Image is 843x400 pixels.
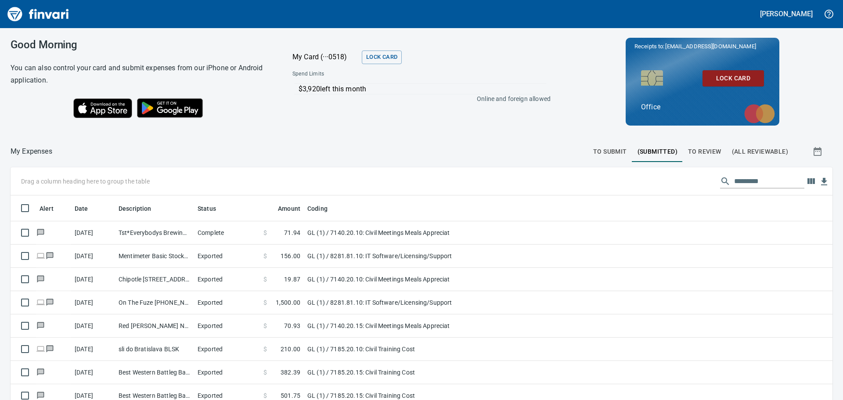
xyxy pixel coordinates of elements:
td: On The Fuze [PHONE_NUMBER] AU [115,291,194,314]
span: 70.93 [284,321,300,330]
span: $ [263,252,267,260]
p: $3,920 left this month [299,84,546,94]
nav: breadcrumb [11,146,52,157]
span: To Submit [593,146,627,157]
td: Best Western Battleg Battleground [GEOGRAPHIC_DATA] [115,361,194,384]
td: Tst*Everybodys BrewinG Battle Ground [GEOGRAPHIC_DATA] [115,221,194,245]
span: Has messages [36,276,45,282]
td: [DATE] [71,221,115,245]
h3: Good Morning [11,39,270,51]
span: Coding [307,203,339,214]
span: $ [263,275,267,284]
p: My Card (···0518) [292,52,358,62]
span: (Submitted) [638,146,677,157]
span: 210.00 [281,345,300,353]
td: [DATE] [71,245,115,268]
td: Exported [194,338,260,361]
td: Exported [194,314,260,338]
span: (All Reviewable) [732,146,788,157]
span: Has messages [36,369,45,375]
span: $ [263,321,267,330]
button: Download table [818,175,831,188]
span: Alert [40,203,65,214]
button: Lock Card [702,70,764,86]
td: Mentimeter Basic Stockholm Sese [115,245,194,268]
span: $ [263,368,267,377]
span: 71.94 [284,228,300,237]
span: $ [263,345,267,353]
h6: You can also control your card and submit expenses from our iPhone or Android application. [11,62,270,86]
span: 1,500.00 [276,298,300,307]
p: Drag a column heading here to group the table [21,177,150,186]
span: Has messages [45,346,54,352]
span: Alert [40,203,54,214]
p: Office [641,102,764,112]
span: 501.75 [281,391,300,400]
span: Has messages [45,299,54,305]
td: GL (1) / 7140.20.10: Civil Meetings Meals Appreciat [304,221,523,245]
h5: [PERSON_NAME] [760,9,813,18]
td: [DATE] [71,338,115,361]
span: Date [75,203,100,214]
p: Receipts to: [634,42,771,51]
span: Coding [307,203,328,214]
span: Description [119,203,163,214]
td: GL (1) / 8281.81.10: IT Software/Licensing/Support [304,291,523,314]
td: sli do Bratislava BLSK [115,338,194,361]
img: Get it on Google Play [132,94,208,123]
span: Online transaction [36,346,45,352]
span: Date [75,203,88,214]
span: 19.87 [284,275,300,284]
button: [PERSON_NAME] [758,7,815,21]
img: Download on the App Store [73,98,132,118]
td: [DATE] [71,361,115,384]
td: GL (1) / 8281.81.10: IT Software/Licensing/Support [304,245,523,268]
td: Red [PERSON_NAME] No 728 Battleground [GEOGRAPHIC_DATA] [115,314,194,338]
td: GL (1) / 7185.20.15: Civil Training Cost [304,361,523,384]
span: Has messages [36,230,45,235]
span: Online transaction [36,299,45,305]
span: Status [198,203,227,214]
span: Has messages [36,323,45,328]
span: $ [263,298,267,307]
span: Amount [278,203,300,214]
span: Spend Limits [292,70,436,79]
span: Has messages [36,393,45,398]
td: Exported [194,268,260,291]
span: Online transaction [36,253,45,259]
img: Finvari [5,4,71,25]
td: Exported [194,291,260,314]
td: [DATE] [71,314,115,338]
img: mastercard.svg [740,100,779,128]
span: Description [119,203,151,214]
td: Complete [194,221,260,245]
button: Lock Card [362,50,402,64]
span: [EMAIL_ADDRESS][DOMAIN_NAME] [664,42,757,50]
td: Exported [194,361,260,384]
td: [DATE] [71,268,115,291]
span: To Review [688,146,721,157]
span: 382.39 [281,368,300,377]
td: GL (1) / 7185.20.10: Civil Training Cost [304,338,523,361]
span: Lock Card [710,73,757,84]
span: Has messages [45,253,54,259]
p: Online and foreign allowed [285,94,551,103]
span: Amount [267,203,300,214]
p: My Expenses [11,146,52,157]
td: GL (1) / 7140.20.15: Civil Meetings Meals Appreciat [304,314,523,338]
span: $ [263,391,267,400]
button: Choose columns to display [804,175,818,188]
button: Show transactions within a particular date range [804,141,832,162]
span: $ [263,228,267,237]
td: [DATE] [71,291,115,314]
span: 156.00 [281,252,300,260]
td: Exported [194,245,260,268]
td: Chipotle [STREET_ADDRESS] [115,268,194,291]
td: GL (1) / 7140.20.10: Civil Meetings Meals Appreciat [304,268,523,291]
span: Status [198,203,216,214]
span: Lock Card [366,52,397,62]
